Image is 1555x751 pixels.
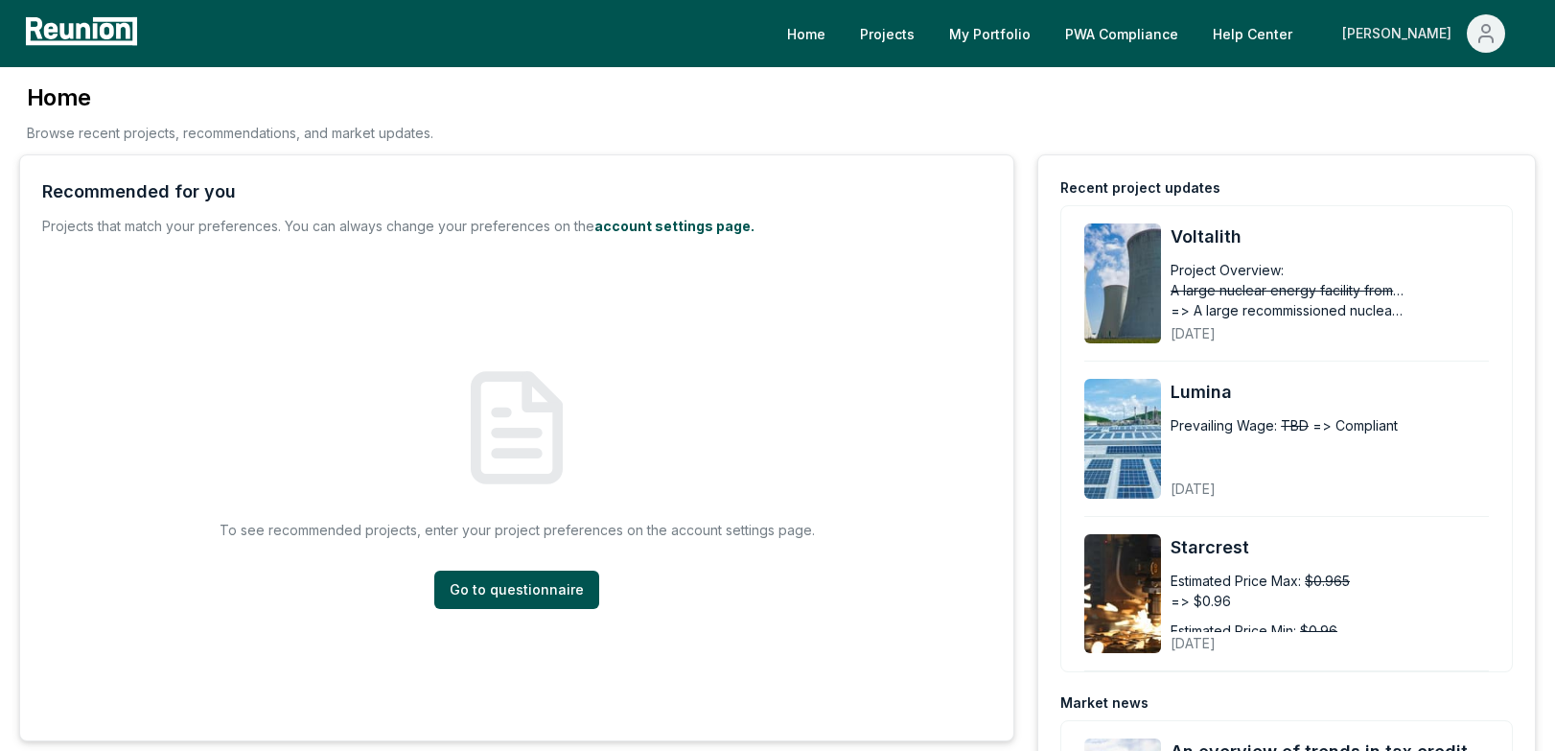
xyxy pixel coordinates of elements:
[27,123,433,143] p: Browse recent projects, recommendations, and market updates.
[1084,223,1161,343] img: Voltalith
[1197,14,1308,53] a: Help Center
[42,178,236,205] div: Recommended for you
[1171,571,1301,591] div: Estimated Price Max:
[772,14,1536,53] nav: Main
[1171,465,1482,499] div: [DATE]
[1171,379,1489,406] a: Lumina
[1327,14,1520,53] button: [PERSON_NAME]
[1050,14,1194,53] a: PWA Compliance
[1281,415,1309,435] span: TBD
[1060,178,1220,198] div: Recent project updates
[1342,14,1459,53] div: [PERSON_NAME]
[1171,415,1277,435] div: Prevailing Wage:
[845,14,930,53] a: Projects
[594,218,754,234] a: account settings page.
[772,14,841,53] a: Home
[434,571,599,609] a: Go to questionnaire
[1171,260,1284,280] div: Project Overview:
[1171,620,1482,653] div: [DATE]
[1084,534,1161,654] img: Starcrest
[1171,310,1482,343] div: [DATE]
[1305,571,1350,591] span: $0.965
[934,14,1046,53] a: My Portfolio
[1312,415,1398,435] span: => Compliant
[1084,379,1161,499] img: Lumina
[1171,300,1405,320] span: => A large recommissioned nuclear energy facility
[42,218,594,234] span: Projects that match your preferences. You can always change your preferences on the
[1171,280,1405,300] span: A large nuclear energy facility from a recommissioned nuclear plant.
[1171,591,1231,611] span: => $0.96
[1171,534,1489,561] a: Starcrest
[27,82,433,113] h3: Home
[220,520,815,540] p: To see recommended projects, enter your project preferences on the account settings page.
[1171,223,1489,250] a: Voltalith
[1060,693,1149,713] div: Market news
